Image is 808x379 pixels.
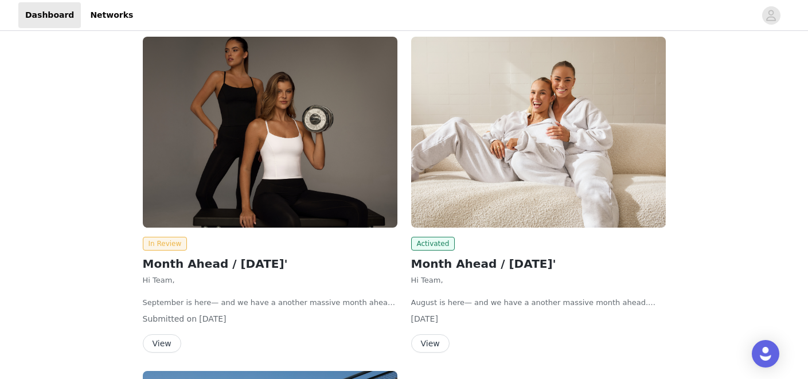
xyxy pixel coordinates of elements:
[143,275,397,286] p: Hi Team,
[143,339,181,348] a: View
[411,275,666,286] p: Hi Team,
[143,334,181,353] button: View
[411,37,666,228] img: Muscle Republic
[18,2,81,28] a: Dashboard
[411,314,438,323] span: [DATE]
[143,297,397,308] p: September is here— and we have a another massive month ahead.
[143,255,397,272] h2: Month Ahead / [DATE]'
[766,6,776,25] div: avatar
[411,339,450,348] a: View
[143,37,397,228] img: Muscle Republic
[143,314,197,323] span: Submitted on
[411,255,666,272] h2: Month Ahead / [DATE]'
[752,340,779,368] div: Open Intercom Messenger
[83,2,140,28] a: Networks
[411,334,450,353] button: View
[411,237,455,251] span: Activated
[411,297,666,308] p: August is here— and we have a another massive month ahead.
[199,314,226,323] span: [DATE]
[143,237,188,251] span: In Review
